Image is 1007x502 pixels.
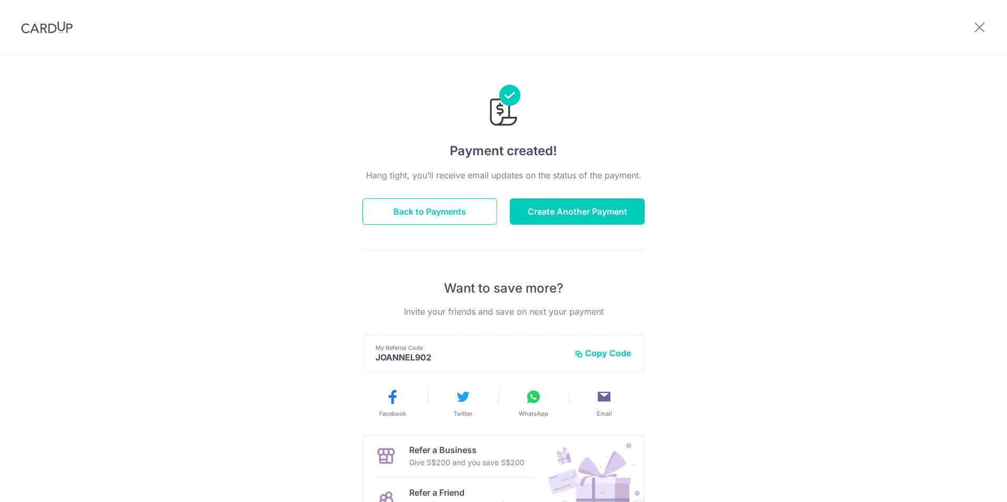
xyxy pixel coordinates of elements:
[573,388,635,418] button: Email
[409,486,515,499] p: Refer a Friend
[409,456,525,469] p: Give S$200 and you save S$200
[376,344,566,352] p: My Referral Code
[21,21,73,34] img: CardUp
[376,352,566,363] p: JOANNEL902
[597,409,612,418] span: Email
[453,409,472,418] span: Twitter
[575,348,631,358] button: Copy Code
[362,280,645,297] p: Want to save more?
[432,388,494,418] button: Twitter
[362,142,645,160] h4: Payment created!
[362,169,645,182] p: Hang tight, you’ll receive email updates on the status of the payment.
[362,305,645,318] p: Invite your friends and save on next your payment
[510,198,645,225] button: Create Another Payment
[409,444,525,456] p: Refer a Business
[502,388,565,418] button: WhatsApp
[379,409,406,418] span: Facebook
[361,388,423,418] button: Facebook
[487,85,520,129] img: Payments
[519,409,548,418] span: WhatsApp
[362,198,497,225] button: Back to Payments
